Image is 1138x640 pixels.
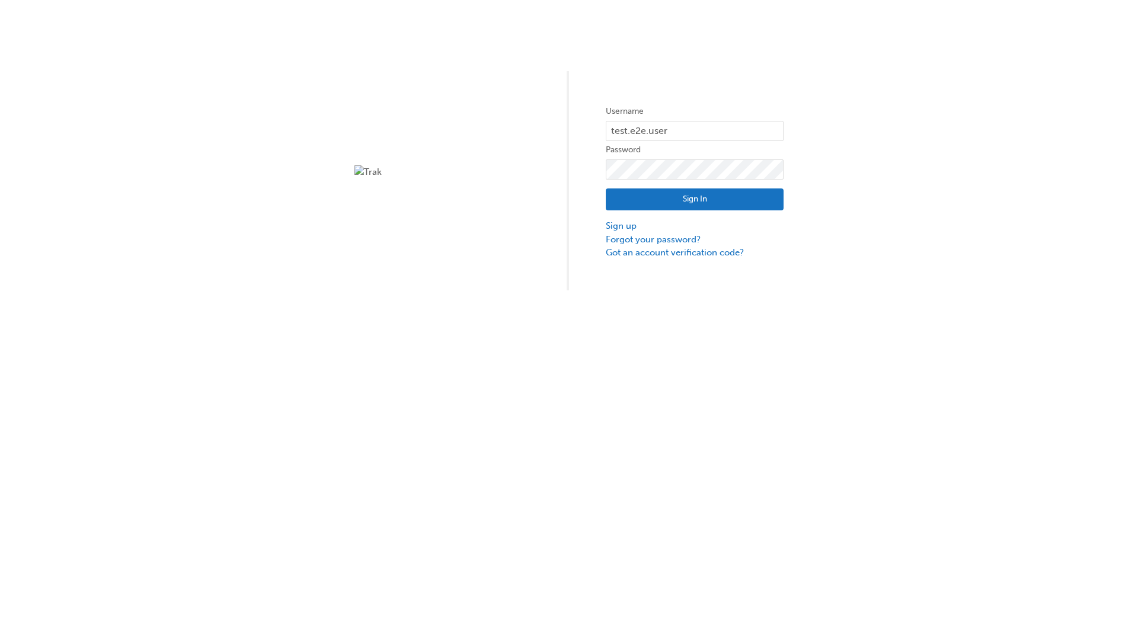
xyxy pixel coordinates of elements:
[606,104,784,119] label: Username
[606,233,784,247] a: Forgot your password?
[606,143,784,157] label: Password
[606,219,784,233] a: Sign up
[354,165,532,179] img: Trak
[606,121,784,141] input: Username
[606,188,784,211] button: Sign In
[606,246,784,260] a: Got an account verification code?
